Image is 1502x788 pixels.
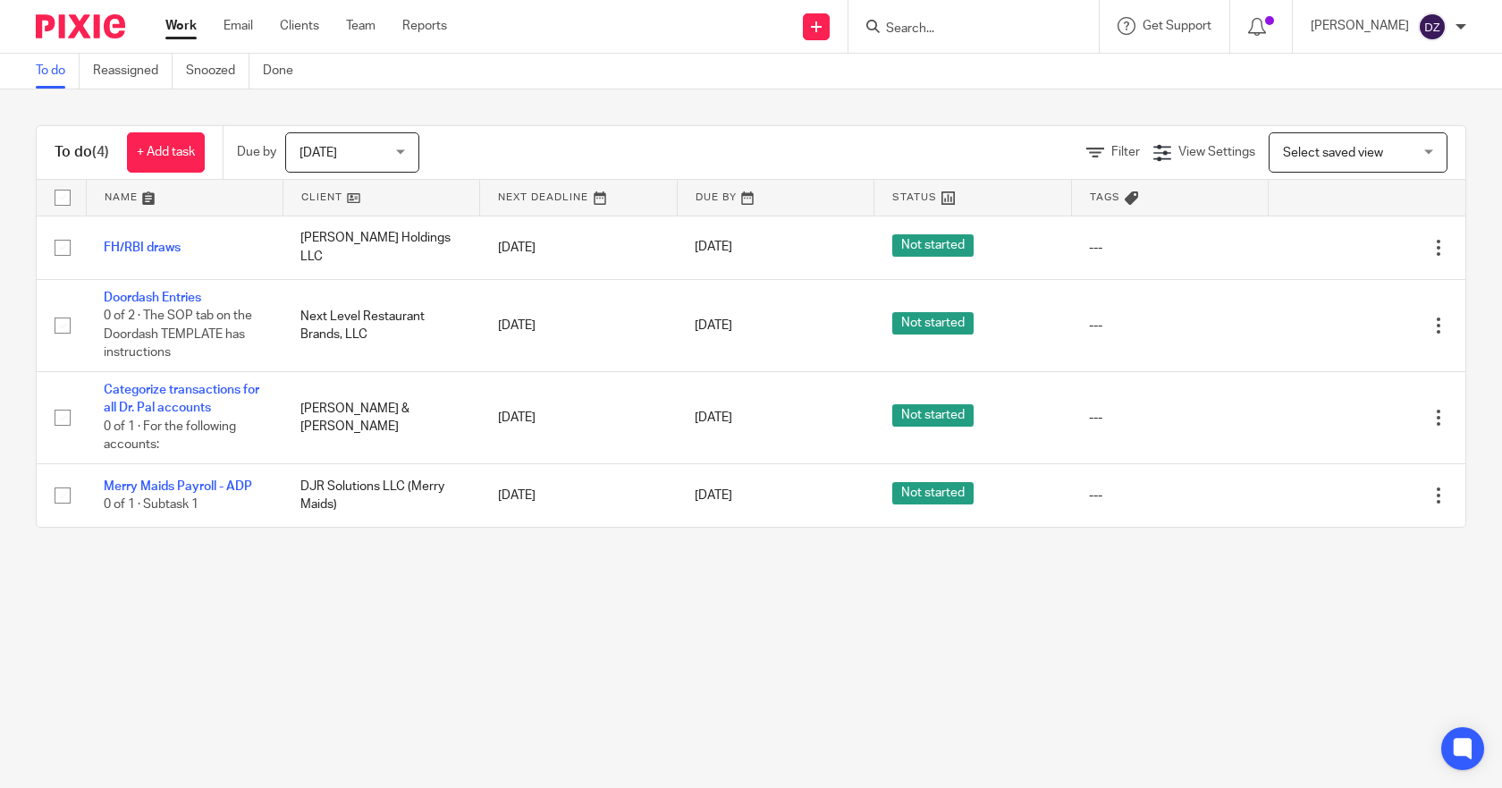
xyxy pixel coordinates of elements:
div: --- [1089,239,1250,257]
img: Pixie [36,14,125,38]
input: Search [884,21,1045,38]
span: [DATE] [695,411,732,424]
span: Not started [892,404,974,427]
span: 0 of 2 · The SOP tab on the Doordash TEMPLATE has instructions [104,310,252,360]
a: Snoozed [186,54,249,89]
td: [DATE] [480,371,677,463]
span: (4) [92,145,109,159]
p: Due by [237,143,276,161]
h1: To do [55,143,109,162]
span: Get Support [1143,20,1211,32]
a: Email [224,17,253,35]
a: Merry Maids Payroll - ADP [104,480,252,493]
span: [DATE] [695,319,732,332]
div: --- [1089,317,1250,335]
a: Categorize transactions for all Dr. Pal accounts [104,384,259,414]
p: [PERSON_NAME] [1311,17,1409,35]
a: To do [36,54,80,89]
a: + Add task [127,132,205,173]
span: View Settings [1178,146,1255,158]
span: [DATE] [695,489,732,502]
span: Tags [1090,192,1120,202]
span: Select saved view [1283,147,1383,159]
span: 0 of 1 · Subtask 1 [104,498,198,511]
a: Doordash Entries [104,292,201,304]
span: Filter [1111,146,1140,158]
td: [DATE] [480,463,677,527]
div: --- [1089,409,1250,427]
span: Not started [892,482,974,504]
span: [DATE] [300,147,337,159]
td: [PERSON_NAME] & [PERSON_NAME] [283,371,479,463]
td: Next Level Restaurant Brands, LLC [283,279,479,371]
a: Clients [280,17,319,35]
span: Not started [892,234,974,257]
img: svg%3E [1418,13,1447,41]
a: Reassigned [93,54,173,89]
a: Done [263,54,307,89]
td: DJR Solutions LLC (Merry Maids) [283,463,479,527]
td: [DATE] [480,216,677,279]
div: --- [1089,487,1250,504]
a: FH/RBI draws [104,241,181,254]
a: Team [346,17,375,35]
span: 0 of 1 · For the following accounts: [104,420,236,452]
td: [PERSON_NAME] Holdings LLC [283,216,479,279]
span: Not started [892,312,974,335]
a: Reports [402,17,447,35]
span: [DATE] [695,241,732,254]
a: Work [165,17,197,35]
td: [DATE] [480,279,677,371]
